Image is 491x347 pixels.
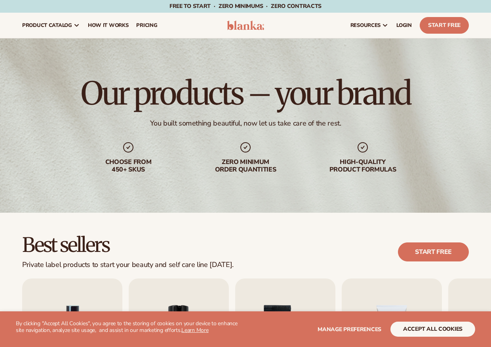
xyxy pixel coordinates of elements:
div: Zero minimum order quantities [195,158,296,173]
div: You built something beautiful, now let us take care of the rest. [150,119,341,128]
button: accept all cookies [390,322,475,337]
a: Learn More [181,326,208,334]
a: Start free [398,242,469,261]
a: LOGIN [392,13,416,38]
a: pricing [132,13,161,38]
span: resources [350,22,381,29]
span: product catalog [22,22,72,29]
a: product catalog [18,13,84,38]
h2: Best sellers [22,235,234,256]
span: How It Works [88,22,129,29]
button: Manage preferences [318,322,381,337]
span: Free to start · ZERO minimums · ZERO contracts [169,2,322,10]
a: How It Works [84,13,133,38]
h1: Our products – your brand [81,78,410,109]
span: LOGIN [396,22,412,29]
p: By clicking "Accept All Cookies", you agree to the storing of cookies on your device to enhance s... [16,320,246,334]
span: pricing [136,22,157,29]
a: Start Free [420,17,469,34]
a: resources [346,13,392,38]
div: Private label products to start your beauty and self care line [DATE]. [22,261,234,269]
span: Manage preferences [318,326,381,333]
div: High-quality product formulas [312,158,413,173]
img: logo [227,21,264,30]
div: Choose from 450+ Skus [78,158,179,173]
